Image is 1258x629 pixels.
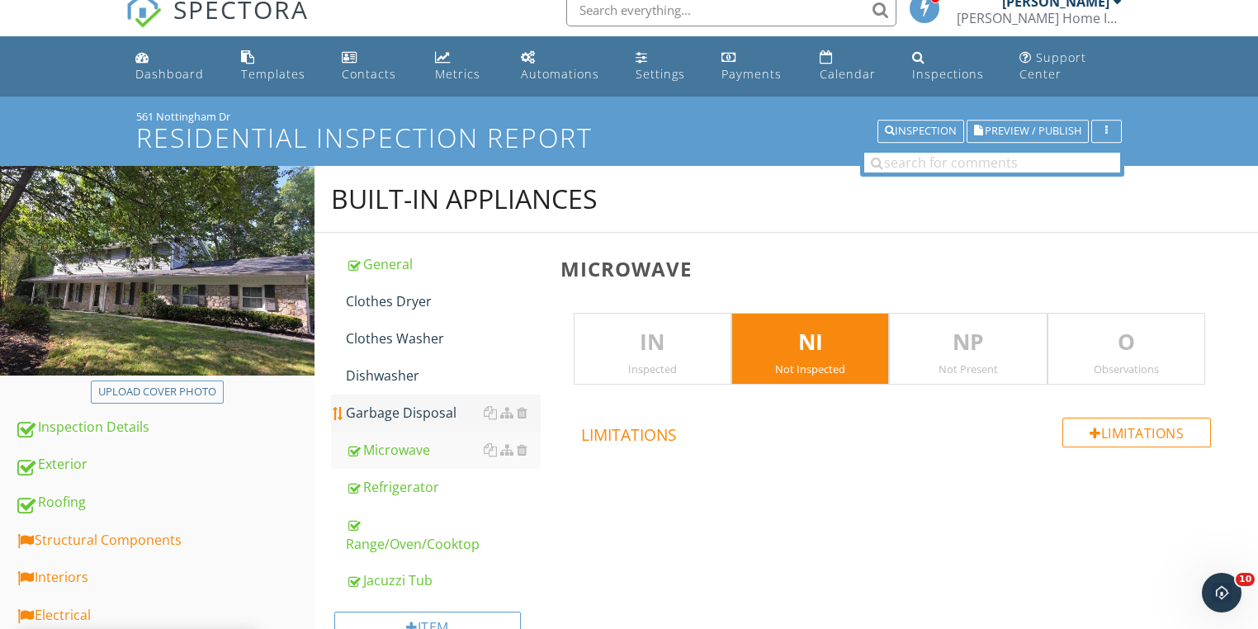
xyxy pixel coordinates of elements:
[890,326,1046,359] p: NP
[1202,573,1241,612] iframe: Intercom live chat
[435,66,480,82] div: Metrics
[721,66,782,82] div: Payments
[98,384,216,400] div: Upload cover photo
[331,182,598,215] div: Built-in Appliances
[581,418,1211,446] h4: Limitations
[877,120,964,143] button: Inspection
[906,43,1000,90] a: Inspections
[234,43,323,90] a: Templates
[967,120,1089,143] button: Preview / Publish
[241,66,305,82] div: Templates
[514,43,616,90] a: Automations (Basic)
[136,110,1122,123] div: 561 Nottingham Dr
[967,122,1089,137] a: Preview / Publish
[335,43,415,90] a: Contacts
[912,66,984,82] div: Inspections
[15,567,314,589] div: Interiors
[346,254,541,274] div: General
[885,125,957,137] div: Inspection
[346,366,541,385] div: Dishwasher
[1048,362,1204,376] div: Observations
[636,66,685,82] div: Settings
[1019,50,1086,82] div: Support Center
[629,43,702,90] a: Settings
[91,381,224,404] button: Upload cover photo
[1013,43,1129,90] a: Support Center
[1062,418,1211,447] div: Limitations
[890,362,1046,376] div: Not Present
[820,66,876,82] div: Calendar
[1236,573,1255,586] span: 10
[864,153,1120,173] input: search for comments
[521,66,599,82] div: Automations
[428,43,500,90] a: Metrics
[575,362,731,376] div: Inspected
[346,329,541,348] div: Clothes Washer
[346,570,541,590] div: Jacuzzi Tub
[346,403,541,423] div: Garbage Disposal
[136,123,1122,152] h1: Residential Inspection Report
[15,530,314,551] div: Structural Components
[813,43,892,90] a: Calendar
[715,43,800,90] a: Payments
[346,440,541,460] div: Microwave
[15,417,314,438] div: Inspection Details
[1048,326,1204,359] p: O
[346,514,541,554] div: Range/Oven/Cooktop
[129,43,220,90] a: Dashboard
[342,66,396,82] div: Contacts
[560,258,1232,280] h3: Microwave
[877,122,964,137] a: Inspection
[957,10,1122,26] div: Bradley Home Inspections
[135,66,204,82] div: Dashboard
[575,326,731,359] p: IN
[732,362,888,376] div: Not Inspected
[15,605,314,627] div: Electrical
[346,477,541,497] div: Refrigerator
[732,326,888,359] p: NI
[985,126,1081,137] span: Preview / Publish
[125,6,309,40] a: SPECTORA
[15,454,314,475] div: Exterior
[15,492,314,513] div: Roofing
[346,291,541,311] div: Clothes Dryer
